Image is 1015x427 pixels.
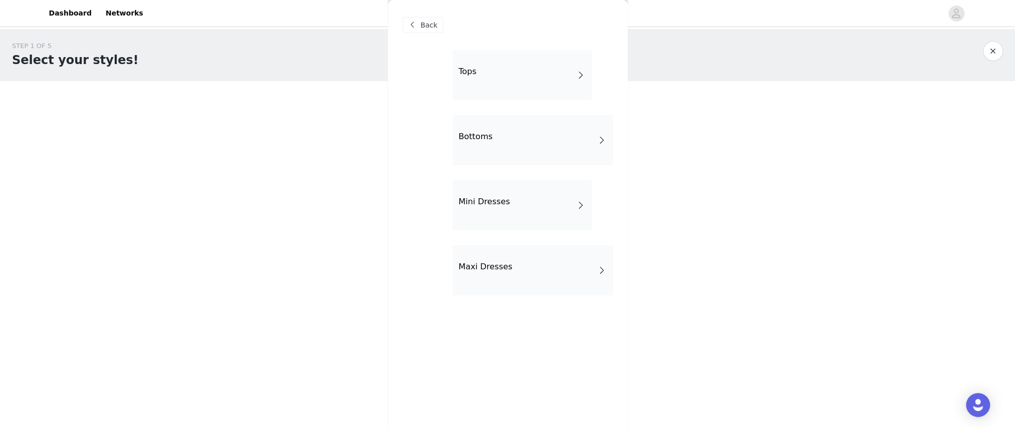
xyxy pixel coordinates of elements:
[459,197,510,206] h4: Mini Dresses
[459,67,477,76] h4: Tops
[43,2,98,25] a: Dashboard
[12,41,139,51] div: STEP 1 OF 5
[951,6,961,22] div: avatar
[12,51,139,69] h1: Select your styles!
[966,393,990,417] div: Open Intercom Messenger
[459,262,513,271] h4: Maxi Dresses
[100,2,149,25] a: Networks
[421,20,438,31] span: Back
[459,132,493,141] h4: Bottoms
